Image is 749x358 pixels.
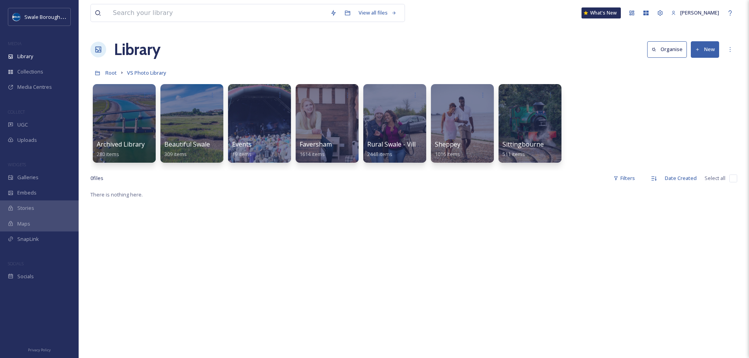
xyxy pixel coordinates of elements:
span: MEDIA [8,40,22,46]
span: There is nothing here. [90,191,143,198]
a: Beautiful Swale309 items [164,141,210,158]
div: Date Created [661,171,701,186]
span: 511 items [502,151,525,158]
span: Root [105,69,117,76]
span: Privacy Policy [28,347,51,352]
span: Sittingbourne [502,140,544,149]
span: 19 items [232,151,252,158]
span: Faversham [300,140,332,149]
span: 1614 items [300,151,325,158]
span: Galleries [17,174,39,181]
span: Rural Swale - Villages & Locations [367,140,466,149]
span: Collections [17,68,43,75]
span: Stories [17,204,34,212]
span: WIDGETS [8,162,26,167]
input: Search your library [109,4,326,22]
span: 1016 items [435,151,460,158]
img: Swale-Borough-Council-default-social-image.png [13,13,20,21]
span: UGC [17,121,28,129]
a: VS Photo Library [127,68,166,77]
span: VS Photo Library [127,69,166,76]
button: New [691,41,719,57]
span: 0 file s [90,174,103,182]
a: Root [105,68,117,77]
a: Rural Swale - Villages & Locations2448 items [367,141,466,158]
span: Library [17,53,33,60]
a: [PERSON_NAME] [667,5,723,20]
span: Archived Library [97,140,145,149]
span: SnapLink [17,235,39,243]
a: What's New [582,7,621,18]
span: 309 items [164,151,187,158]
div: Filters [609,171,639,186]
span: Select all [705,174,725,182]
span: Beautiful Swale [164,140,210,149]
span: 2448 items [367,151,392,158]
a: Sheppey1016 items [435,141,460,158]
a: Privacy Policy [28,345,51,354]
button: Organise [647,41,687,57]
span: Uploads [17,136,37,144]
span: [PERSON_NAME] [680,9,719,16]
span: Socials [17,273,34,280]
span: Sheppey [435,140,460,149]
span: Maps [17,220,30,228]
span: Swale Borough Council [24,13,79,20]
a: View all files [355,5,401,20]
a: Faversham1614 items [300,141,332,158]
a: Archived Library280 items [97,141,145,158]
span: Events [232,140,252,149]
a: Library [114,38,160,61]
span: COLLECT [8,109,25,115]
a: Sittingbourne511 items [502,141,544,158]
span: Embeds [17,189,37,196]
span: SOCIALS [8,261,24,266]
span: Media Centres [17,83,52,91]
a: Events19 items [232,141,252,158]
span: 280 items [97,151,119,158]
